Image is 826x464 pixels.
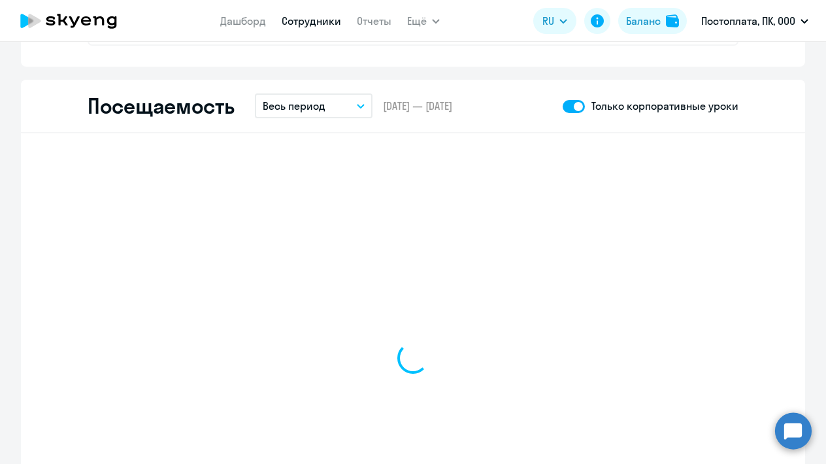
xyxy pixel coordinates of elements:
a: Отчеты [357,14,391,27]
h2: Посещаемость [88,93,234,119]
p: Постоплата, ПК, ООО [701,13,795,29]
button: Весь период [255,93,372,118]
button: Балансbalance [618,8,687,34]
div: Баланс [626,13,661,29]
button: RU [533,8,576,34]
a: Дашборд [220,14,266,27]
p: Весь период [263,98,325,114]
span: [DATE] — [DATE] [383,99,452,113]
img: balance [666,14,679,27]
a: Сотрудники [282,14,341,27]
p: Только корпоративные уроки [591,98,738,114]
span: RU [542,13,554,29]
button: Постоплата, ПК, ООО [695,5,815,37]
span: Ещё [407,13,427,29]
button: Ещё [407,8,440,34]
